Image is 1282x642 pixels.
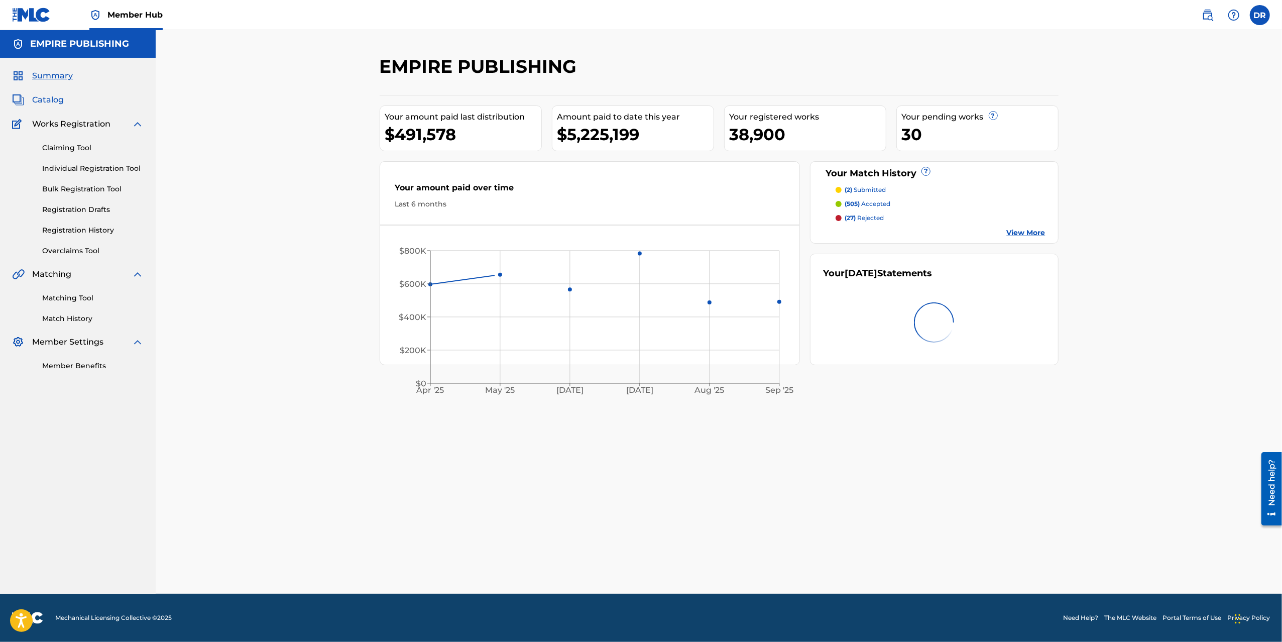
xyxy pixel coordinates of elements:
[836,199,1045,208] a: (505) accepted
[42,313,144,324] a: Match History
[765,385,793,395] tspan: Sep '25
[845,186,852,193] span: (2)
[1254,449,1282,529] iframe: Resource Center
[399,246,426,256] tspan: $800K
[845,213,884,223] p: rejected
[845,199,890,208] p: accepted
[911,299,957,345] img: preloader
[1104,613,1156,622] a: The MLC Website
[845,200,860,207] span: (505)
[836,213,1045,223] a: (27) rejected
[132,268,144,280] img: expand
[395,199,785,209] div: Last 6 months
[32,268,71,280] span: Matching
[400,346,426,355] tspan: $200K
[380,55,582,78] h2: EMPIRE PUBLISHING
[89,9,101,21] img: Top Rightsholder
[485,385,515,395] tspan: May '25
[1198,5,1218,25] a: Public Search
[12,612,43,624] img: logo
[836,185,1045,194] a: (2) submitted
[42,361,144,371] a: Member Benefits
[42,246,144,256] a: Overclaims Tool
[845,268,877,279] span: [DATE]
[32,118,110,130] span: Works Registration
[1250,5,1270,25] div: User Menu
[42,293,144,303] a: Matching Tool
[694,385,724,395] tspan: Aug '25
[42,184,144,194] a: Bulk Registration Tool
[626,385,653,395] tspan: [DATE]
[12,94,24,106] img: Catalog
[399,279,426,289] tspan: $600K
[32,94,64,106] span: Catalog
[902,111,1058,123] div: Your pending works
[132,118,144,130] img: expand
[399,312,426,322] tspan: $400K
[385,123,541,146] div: $491,578
[12,118,25,130] img: Works Registration
[730,123,886,146] div: 38,900
[1228,9,1240,21] img: help
[1007,228,1045,238] a: View More
[395,182,785,199] div: Your amount paid over time
[12,70,24,82] img: Summary
[902,123,1058,146] div: 30
[12,38,24,50] img: Accounts
[132,336,144,348] img: expand
[845,214,856,222] span: (27)
[30,38,129,50] h5: EMPIRE PUBLISHING
[12,70,73,82] a: SummarySummary
[556,385,584,395] tspan: [DATE]
[1202,9,1214,21] img: search
[32,70,73,82] span: Summary
[32,336,103,348] span: Member Settings
[1227,613,1270,622] a: Privacy Policy
[42,225,144,236] a: Registration History
[823,167,1045,180] div: Your Match History
[12,336,24,348] img: Member Settings
[845,185,886,194] p: submitted
[557,123,714,146] div: $5,225,199
[1232,594,1282,642] iframe: Chat Widget
[1235,604,1241,634] div: Drag
[1063,613,1098,622] a: Need Help?
[42,204,144,215] a: Registration Drafts
[823,267,932,280] div: Your Statements
[416,385,444,395] tspan: Apr '25
[385,111,541,123] div: Your amount paid last distribution
[1224,5,1244,25] div: Help
[42,143,144,153] a: Claiming Tool
[989,112,997,120] span: ?
[12,268,25,280] img: Matching
[730,111,886,123] div: Your registered works
[42,163,144,174] a: Individual Registration Tool
[557,111,714,123] div: Amount paid to date this year
[922,167,930,175] span: ?
[12,94,64,106] a: CatalogCatalog
[416,379,426,388] tspan: $0
[1162,613,1221,622] a: Portal Terms of Use
[12,8,51,22] img: MLC Logo
[107,9,163,21] span: Member Hub
[55,613,172,622] span: Mechanical Licensing Collective © 2025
